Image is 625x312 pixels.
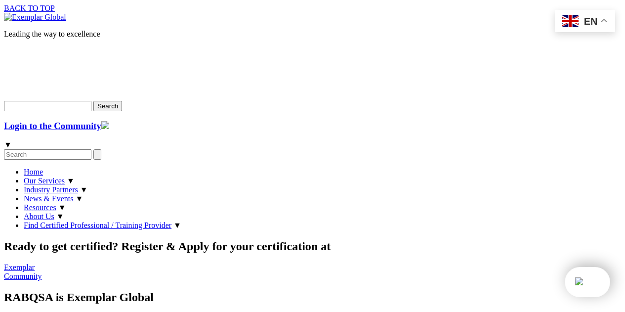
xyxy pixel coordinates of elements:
p: Leading the way to excellence [4,30,621,39]
img: en [562,15,579,27]
img: Exemplar Global [4,13,66,22]
span: en [584,16,598,27]
a: BACK TO TOP [4,4,55,12]
img: contact-chat.png [575,277,583,285]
